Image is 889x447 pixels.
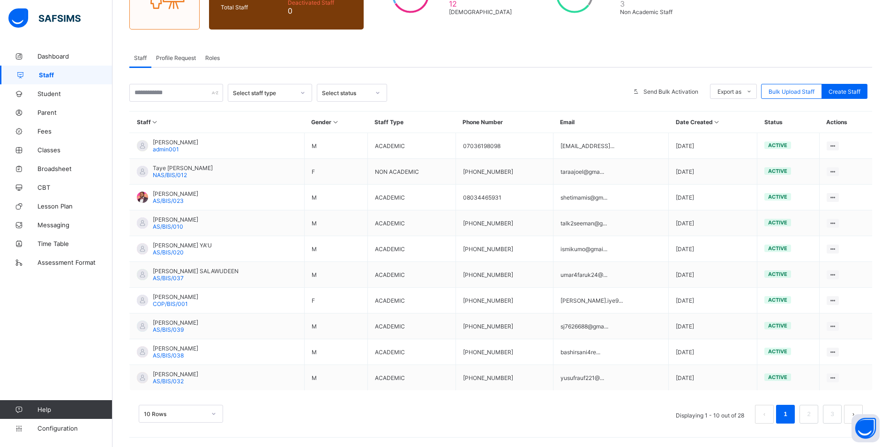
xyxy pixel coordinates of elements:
[304,112,367,133] th: Gender
[553,339,669,365] td: bashirsani4re...
[37,240,112,247] span: Time Table
[156,54,196,61] span: Profile Request
[829,88,860,95] span: Create Staff
[153,352,184,359] span: AS/BIS/038
[669,339,757,365] td: [DATE]
[844,405,863,424] button: next page
[153,319,198,326] span: [PERSON_NAME]
[669,288,757,313] td: [DATE]
[37,406,112,413] span: Help
[153,300,188,307] span: COP/BIS/001
[304,313,367,339] td: M
[456,313,553,339] td: [PHONE_NUMBER]
[331,119,339,126] i: Sort in Ascending Order
[828,408,837,420] a: 3
[367,262,456,288] td: ACADEMIC
[823,405,842,424] li: 3
[153,378,184,385] span: AS/BIS/032
[288,6,352,15] span: 0
[8,8,81,28] img: safsims
[553,159,669,185] td: taraajoel@gma...
[37,52,112,60] span: Dashboard
[304,236,367,262] td: M
[153,293,198,300] span: [PERSON_NAME]
[553,210,669,236] td: talk2seeman@g...
[153,268,239,275] span: [PERSON_NAME] SALAWUDEEN
[367,365,456,391] td: ACADEMIC
[553,262,669,288] td: umar4faruk24@...
[757,112,819,133] th: Status
[37,202,112,210] span: Lesson Plan
[643,88,698,95] span: Send Bulk Activation
[37,425,112,432] span: Configuration
[153,242,212,249] span: [PERSON_NAME] YA'U
[553,365,669,391] td: yusufrauf221@...
[768,322,787,329] span: active
[205,54,220,61] span: Roles
[852,414,880,442] button: Open asap
[153,164,213,171] span: Taye [PERSON_NAME]
[819,112,872,133] th: Actions
[669,405,751,424] li: Displaying 1 - 10 out of 28
[713,119,721,126] i: Sort in Ascending Order
[37,127,112,135] span: Fees
[456,112,553,133] th: Phone Number
[37,184,112,191] span: CBT
[669,210,757,236] td: [DATE]
[669,365,757,391] td: [DATE]
[456,133,553,159] td: 07036198098
[669,112,757,133] th: Date Created
[144,410,206,417] div: 10 Rows
[39,71,112,79] span: Staff
[804,408,813,420] a: 2
[153,146,179,153] span: admin001
[755,405,774,424] li: 上一页
[456,365,553,391] td: [PHONE_NUMBER]
[776,405,795,424] li: 1
[304,262,367,288] td: M
[553,133,669,159] td: [EMAIL_ADDRESS]...
[367,339,456,365] td: ACADEMIC
[553,185,669,210] td: shetimamis@gm...
[153,216,198,223] span: [PERSON_NAME]
[456,288,553,313] td: [PHONE_NUMBER]
[153,326,184,333] span: AS/BIS/039
[153,171,187,179] span: NAS/BIS/012
[151,119,159,126] i: Sort in Ascending Order
[153,345,198,352] span: [PERSON_NAME]
[367,288,456,313] td: ACADEMIC
[367,159,456,185] td: NON ACADEMIC
[367,185,456,210] td: ACADEMIC
[153,190,198,197] span: [PERSON_NAME]
[367,133,456,159] td: ACADEMIC
[304,159,367,185] td: F
[456,210,553,236] td: [PHONE_NUMBER]
[37,259,112,266] span: Assessment Format
[669,185,757,210] td: [DATE]
[553,236,669,262] td: ismikumo@gmai...
[781,408,790,420] a: 1
[717,88,741,95] span: Export as
[456,185,553,210] td: 08034465931
[153,223,183,230] span: AS/BIS/010
[153,139,198,146] span: [PERSON_NAME]
[37,146,112,154] span: Classes
[322,89,370,97] div: Select status
[37,109,112,116] span: Parent
[456,236,553,262] td: [PHONE_NUMBER]
[768,168,787,174] span: active
[37,90,112,97] span: Student
[153,249,184,256] span: AS/BIS/020
[669,159,757,185] td: [DATE]
[768,374,787,380] span: active
[456,159,553,185] td: [PHONE_NUMBER]
[844,405,863,424] li: 下一页
[669,313,757,339] td: [DATE]
[153,275,184,282] span: AS/BIS/037
[669,236,757,262] td: [DATE]
[669,133,757,159] td: [DATE]
[304,210,367,236] td: M
[456,339,553,365] td: [PHONE_NUMBER]
[456,262,553,288] td: [PHONE_NUMBER]
[799,405,818,424] li: 2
